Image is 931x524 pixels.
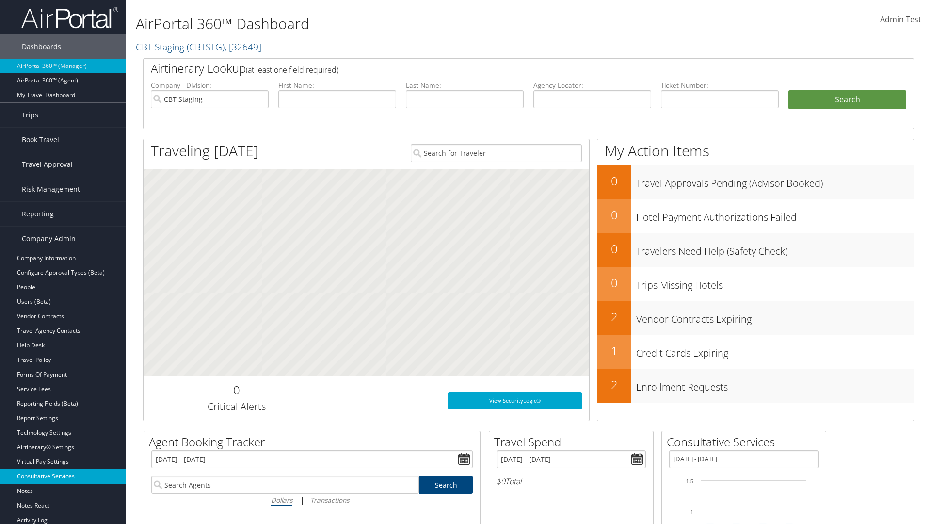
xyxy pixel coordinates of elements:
[636,342,914,360] h3: Credit Cards Expiring
[149,434,480,450] h2: Agent Booking Tracker
[597,369,914,403] a: 2Enrollment Requests
[21,6,118,29] img: airportal-logo.png
[667,434,826,450] h2: Consultative Services
[225,40,261,53] span: , [ 32649 ]
[880,14,921,25] span: Admin Test
[22,34,61,59] span: Dashboards
[690,509,693,515] tspan: 1
[310,495,349,505] i: Transactions
[22,202,54,226] span: Reporting
[880,5,921,35] a: Admin Test
[151,400,322,413] h3: Critical Alerts
[448,392,582,409] a: View SecurityLogic®
[136,40,261,53] a: CBT Staging
[597,207,631,223] h2: 0
[636,274,914,292] h3: Trips Missing Hotels
[151,81,269,90] label: Company - Division:
[597,275,631,291] h2: 0
[597,309,631,325] h2: 2
[636,376,914,394] h3: Enrollment Requests
[597,335,914,369] a: 1Credit Cards Expiring
[22,103,38,127] span: Trips
[411,144,582,162] input: Search for Traveler
[636,308,914,326] h3: Vendor Contracts Expiring
[151,494,473,506] div: |
[494,434,653,450] h2: Travel Spend
[597,199,914,233] a: 0Hotel Payment Authorizations Failed
[661,81,779,90] label: Ticket Number:
[22,128,59,152] span: Book Travel
[597,173,631,189] h2: 0
[597,141,914,161] h1: My Action Items
[151,60,842,77] h2: Airtinerary Lookup
[533,81,651,90] label: Agency Locator:
[597,377,631,393] h2: 2
[597,165,914,199] a: 0Travel Approvals Pending (Advisor Booked)
[597,343,631,359] h2: 1
[597,267,914,301] a: 0Trips Missing Hotels
[419,476,473,494] a: Search
[636,206,914,224] h3: Hotel Payment Authorizations Failed
[636,240,914,258] h3: Travelers Need Help (Safety Check)
[597,241,631,257] h2: 0
[636,172,914,190] h3: Travel Approvals Pending (Advisor Booked)
[788,90,906,110] button: Search
[271,495,292,505] i: Dollars
[22,227,76,251] span: Company Admin
[686,478,693,484] tspan: 1.5
[497,476,646,487] h6: Total
[22,177,80,201] span: Risk Management
[151,141,258,161] h1: Traveling [DATE]
[406,81,524,90] label: Last Name:
[597,301,914,335] a: 2Vendor Contracts Expiring
[278,81,396,90] label: First Name:
[497,476,505,487] span: $0
[136,14,659,34] h1: AirPortal 360™ Dashboard
[246,65,338,75] span: (at least one field required)
[151,382,322,398] h2: 0
[22,152,73,177] span: Travel Approval
[187,40,225,53] span: ( CBTSTG )
[597,233,914,267] a: 0Travelers Need Help (Safety Check)
[151,476,419,494] input: Search Agents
